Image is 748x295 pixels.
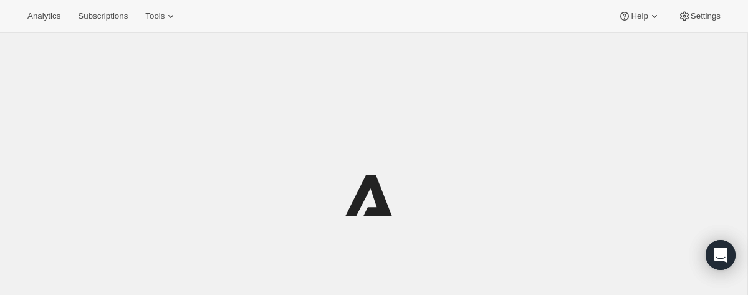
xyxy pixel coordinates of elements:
button: Settings [671,7,728,25]
span: Tools [145,11,165,21]
span: Subscriptions [78,11,128,21]
button: Subscriptions [70,7,135,25]
button: Analytics [20,7,68,25]
button: Help [611,7,668,25]
span: Settings [691,11,721,21]
button: Tools [138,7,185,25]
span: Analytics [27,11,60,21]
div: Open Intercom Messenger [706,240,736,270]
span: Help [631,11,648,21]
